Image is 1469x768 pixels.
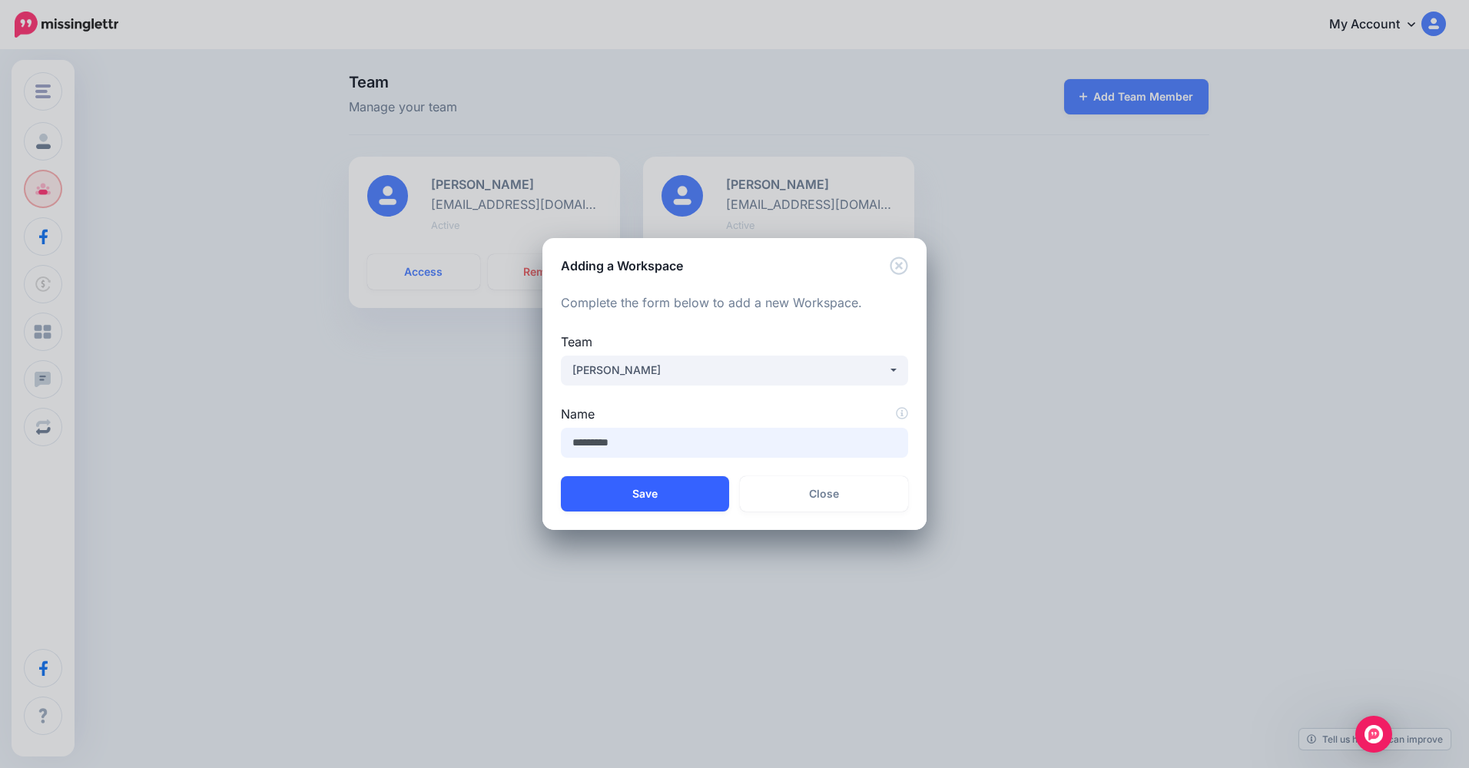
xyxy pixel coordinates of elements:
div: [PERSON_NAME] [572,361,887,379]
button: Close [890,257,908,276]
button: Save [561,476,729,511]
a: Close [740,476,908,511]
h5: Adding a Workspace [561,257,683,275]
button: Anant Mohta [561,356,908,386]
label: Name [561,405,908,423]
label: Team [561,333,908,351]
p: Complete the form below to add a new Workspace. [561,293,908,313]
div: Open Intercom Messenger [1355,716,1392,753]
